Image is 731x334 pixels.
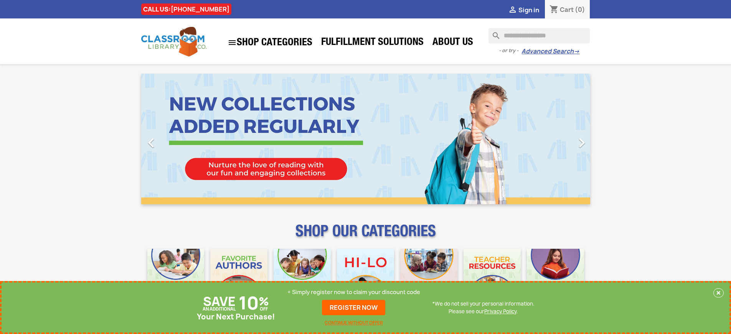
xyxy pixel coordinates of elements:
a:  Sign in [508,6,539,14]
a: [PHONE_NUMBER] [171,5,229,13]
img: CLC_Phonics_And_Decodables_Mobile.jpg [274,249,331,306]
a: About Us [429,35,477,51]
ul: Carousel container [141,74,590,204]
span: Sign in [518,6,539,14]
i:  [142,133,161,152]
i: shopping_cart [549,5,559,15]
a: Advanced Search→ [521,48,579,55]
img: CLC_Bulk_Mobile.jpg [147,249,205,306]
img: CLC_Fiction_Nonfiction_Mobile.jpg [400,249,457,306]
img: CLC_Dyslexia_Mobile.jpg [527,249,584,306]
i: search [488,28,498,37]
span: Cart [560,5,574,14]
i:  [572,133,591,152]
span: (0) [575,5,585,14]
p: SHOP OUR CATEGORIES [141,229,590,243]
a: SHOP CATEGORIES [224,34,316,51]
img: CLC_Favorite_Authors_Mobile.jpg [210,249,267,306]
div: CALL US: [141,3,231,15]
span: → [574,48,579,55]
input: Search [488,28,590,43]
img: CLC_Teacher_Resources_Mobile.jpg [464,249,521,306]
a: Previous [141,74,209,204]
i:  [508,6,517,15]
a: Next [523,74,590,204]
a: Fulfillment Solutions [317,35,427,51]
i:  [228,38,237,47]
img: Classroom Library Company [141,27,206,56]
img: CLC_HiLo_Mobile.jpg [337,249,394,306]
span: - or try - [499,47,521,55]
